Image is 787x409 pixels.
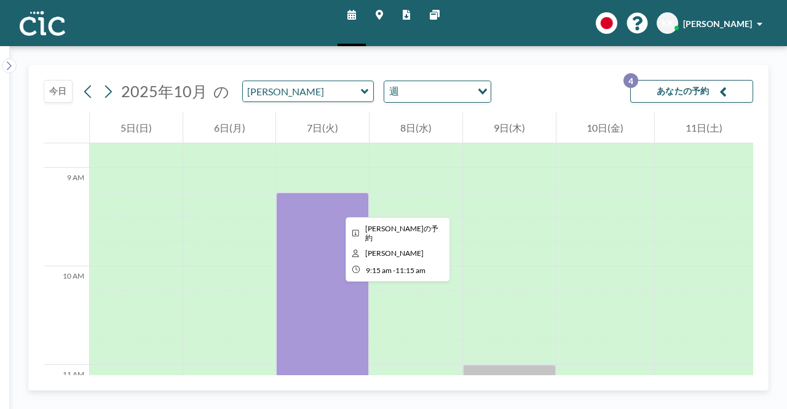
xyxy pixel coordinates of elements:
div: 10日(金) [556,113,655,143]
div: 11日(土) [655,113,753,143]
button: あなたの予約4 [630,80,753,103]
div: Search for option [384,81,491,102]
span: 2025年10月 [121,82,207,100]
div: 6日(月) [183,113,276,143]
span: 週 [387,84,401,100]
button: 今日 [44,80,73,103]
p: 4 [623,73,638,88]
span: の [213,82,229,101]
span: kenshi kinoshita [365,248,424,258]
div: 8日(水) [370,113,462,143]
input: Search for option [403,84,470,100]
span: [PERSON_NAME] [683,18,752,29]
span: KK [662,18,674,29]
span: - [393,266,395,275]
input: Yuki [243,81,361,101]
span: 9:15 AM [366,266,392,275]
div: 7日(火) [276,113,369,143]
div: 5日(日) [90,113,183,143]
span: 11:15 AM [395,266,425,275]
div: 9 AM [44,168,89,266]
img: organization-logo [20,11,65,36]
span: kenshi さんの予約 [365,224,438,242]
div: 9日(木) [463,113,556,143]
div: 10 AM [44,266,89,365]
